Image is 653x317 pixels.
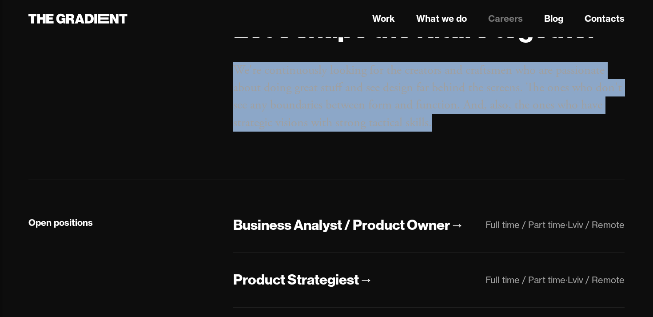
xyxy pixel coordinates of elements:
div: → [359,270,373,289]
p: We're continuously looking for the creators and craftsmen who are passionate about doing great st... [233,62,625,132]
strong: Open positions [28,217,93,228]
a: Blog [544,12,563,25]
a: Careers [488,12,523,25]
a: Product Strategiest→ [233,270,373,289]
div: Business Analyst / Product Owner [233,216,450,234]
div: · [565,219,568,230]
a: Contacts [585,12,625,25]
a: Work [372,12,395,25]
div: · [565,274,568,285]
div: Full time / Part time [486,219,565,230]
div: Full time / Part time [486,274,565,285]
div: Lviv / Remote [568,274,625,285]
div: → [450,216,464,234]
div: Lviv / Remote [568,219,625,230]
div: Product Strategiest [233,270,359,289]
a: What we do [416,12,467,25]
a: Business Analyst / Product Owner→ [233,216,464,235]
